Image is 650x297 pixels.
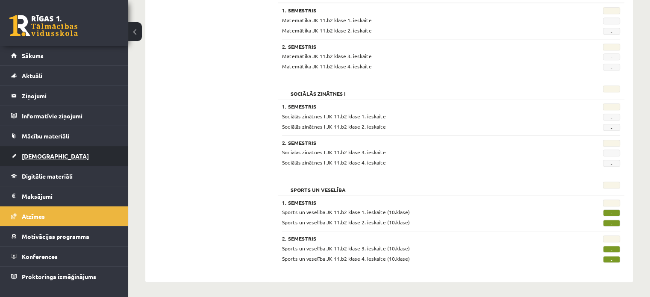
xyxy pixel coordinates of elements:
[22,86,118,106] legend: Ziņojumi
[22,273,96,280] span: Proktoringa izmēģinājums
[603,64,620,71] span: -
[11,66,118,85] a: Aktuāli
[282,209,410,215] span: Sports un veselība JK 11.b2 klase 1. ieskaite (10.klase)
[282,44,562,50] h3: 2. Semestris
[603,124,620,131] span: -
[11,186,118,206] a: Maksājumi
[282,53,372,59] span: Matemātika JK 11.b2 klase 3. ieskaite
[603,114,620,121] span: -
[282,219,410,226] span: Sports un veselība JK 11.b2 klase 2. ieskaite (10.klase)
[22,106,118,126] legend: Informatīvie ziņojumi
[11,226,118,246] a: Motivācijas programma
[11,166,118,186] a: Digitālie materiāli
[11,106,118,126] a: Informatīvie ziņojumi
[282,140,562,146] h3: 2. Semestris
[282,85,354,94] h2: Sociālās zinātnes I
[282,182,354,190] h2: Sports un veselība
[11,247,118,266] a: Konferences
[11,126,118,146] a: Mācību materiāli
[603,246,620,253] span: -
[282,235,562,241] h3: 2. Semestris
[11,46,118,65] a: Sākums
[603,28,620,35] span: -
[11,86,118,106] a: Ziņojumi
[603,53,620,60] span: -
[22,186,118,206] legend: Maksājumi
[282,123,386,130] span: Sociālās zinātnes I JK 11.b2 klase 2. ieskaite
[22,172,73,180] span: Digitālie materiāli
[22,52,44,59] span: Sākums
[282,103,562,109] h3: 1. Semestris
[603,160,620,167] span: -
[22,253,58,260] span: Konferences
[282,245,410,252] span: Sports un veselība JK 11.b2 klase 3. ieskaite (10.klase)
[282,255,410,262] span: Sports un veselība JK 11.b2 klase 4. ieskaite (10.klase)
[603,18,620,24] span: -
[603,150,620,156] span: -
[22,152,89,160] span: [DEMOGRAPHIC_DATA]
[282,27,372,34] span: Matemātika JK 11.b2 klase 2. ieskaite
[22,132,69,140] span: Mācību materiāli
[22,72,42,79] span: Aktuāli
[282,149,386,156] span: Sociālās zinātnes I JK 11.b2 klase 3. ieskaite
[11,146,118,166] a: [DEMOGRAPHIC_DATA]
[603,209,620,216] span: -
[11,206,118,226] a: Atzīmes
[22,212,45,220] span: Atzīmes
[282,63,372,70] span: Matemātika JK 11.b2 klase 4. ieskaite
[282,17,372,24] span: Matemātika JK 11.b2 klase 1. ieskaite
[282,113,386,120] span: Sociālās zinātnes I JK 11.b2 klase 1. ieskaite
[9,15,78,36] a: Rīgas 1. Tālmācības vidusskola
[603,256,620,263] span: -
[282,159,386,166] span: Sociālās zinātnes I JK 11.b2 klase 4. ieskaite
[282,7,562,13] h3: 1. Semestris
[603,220,620,226] span: -
[22,232,89,240] span: Motivācijas programma
[11,267,118,286] a: Proktoringa izmēģinājums
[282,200,562,206] h3: 1. Semestris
